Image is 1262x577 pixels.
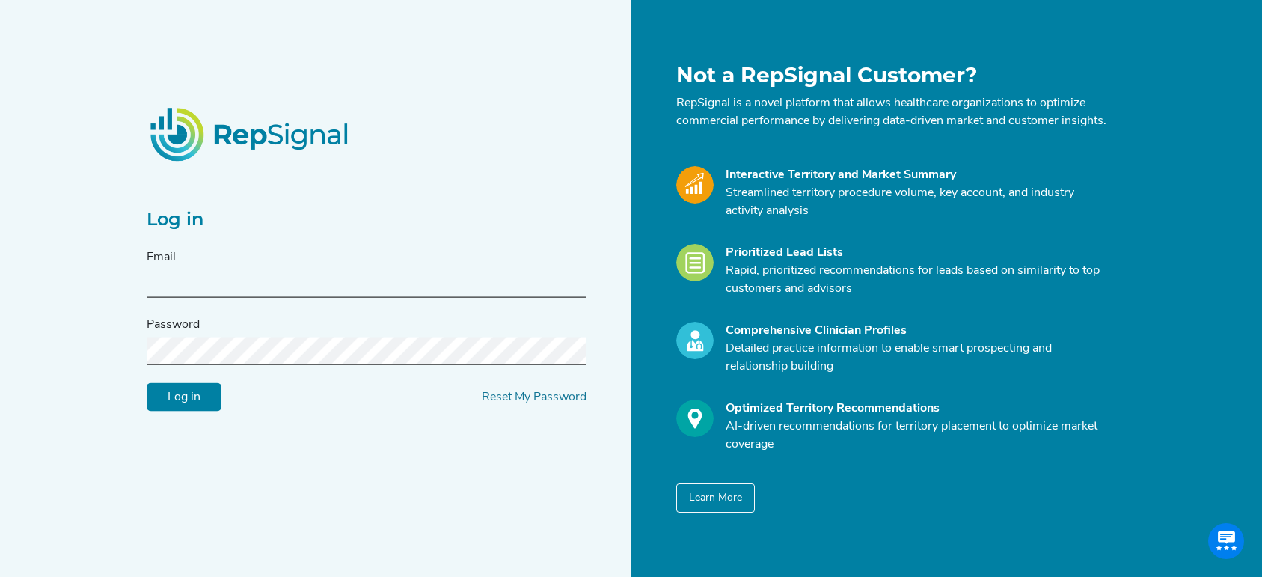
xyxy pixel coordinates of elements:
[726,166,1107,184] div: Interactive Territory and Market Summary
[676,322,714,359] img: Profile_Icon.739e2aba.svg
[147,248,176,266] label: Email
[147,209,586,231] h2: Log in
[676,244,714,281] img: Leads_Icon.28e8c528.svg
[676,94,1107,130] p: RepSignal is a novel platform that allows healthcare organizations to optimize commercial perform...
[147,316,200,334] label: Password
[676,63,1107,88] h1: Not a RepSignal Customer?
[726,244,1107,262] div: Prioritized Lead Lists
[726,262,1107,298] p: Rapid, prioritized recommendations for leads based on similarity to top customers and advisors
[147,383,221,412] input: Log in
[726,322,1107,340] div: Comprehensive Clinician Profiles
[726,184,1107,220] p: Streamlined territory procedure volume, key account, and industry activity analysis
[726,418,1107,454] p: AI-driven recommendations for territory placement to optimize market coverage
[676,166,714,204] img: Market_Icon.a700a4ad.svg
[676,483,755,513] button: Learn More
[482,391,586,403] a: Reset My Password
[726,400,1107,418] div: Optimized Territory Recommendations
[132,89,370,179] img: RepSignalLogo.20539ed3.png
[726,340,1107,376] p: Detailed practice information to enable smart prospecting and relationship building
[676,400,714,437] img: Optimize_Icon.261f85db.svg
